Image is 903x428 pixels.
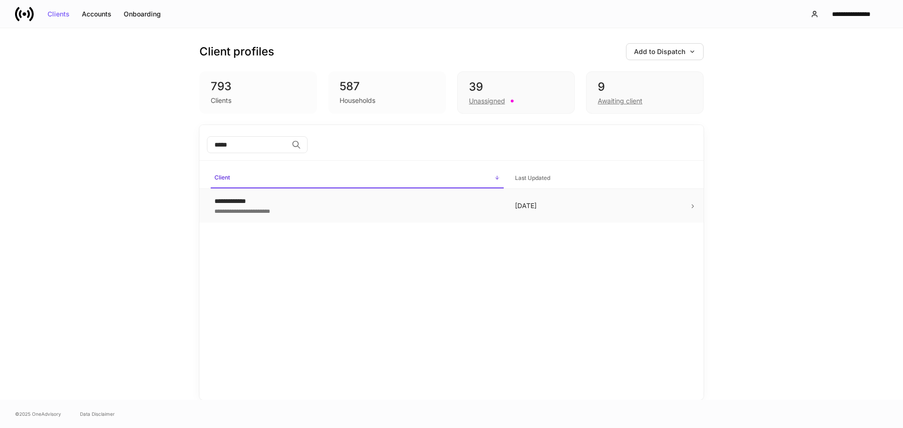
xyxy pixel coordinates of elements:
[214,173,230,182] h6: Client
[41,7,76,22] button: Clients
[199,44,274,59] h3: Client profiles
[340,79,435,94] div: 587
[511,169,685,188] span: Last Updated
[469,96,505,106] div: Unassigned
[76,7,118,22] button: Accounts
[124,11,161,17] div: Onboarding
[634,48,696,55] div: Add to Dispatch
[457,71,575,114] div: 39Unassigned
[211,168,504,188] span: Client
[15,410,61,418] span: © 2025 OneAdvisory
[598,96,642,106] div: Awaiting client
[82,11,111,17] div: Accounts
[586,71,704,114] div: 9Awaiting client
[211,96,231,105] div: Clients
[48,11,70,17] div: Clients
[340,96,375,105] div: Households
[469,79,563,94] div: 39
[211,79,306,94] div: 793
[118,7,167,22] button: Onboarding
[515,201,681,210] p: [DATE]
[80,410,115,418] a: Data Disclaimer
[598,79,692,94] div: 9
[626,43,704,60] button: Add to Dispatch
[515,173,550,182] h6: Last Updated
